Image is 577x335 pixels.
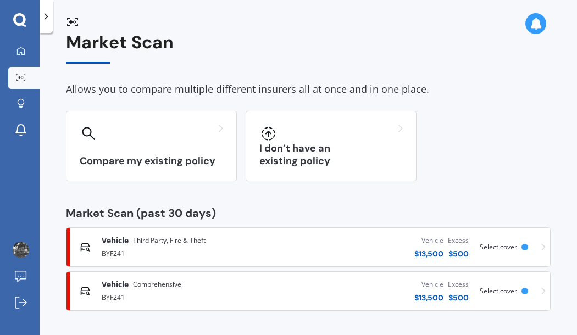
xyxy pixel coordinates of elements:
a: VehicleThird Party, Fire & TheftBYF241Vehicle$13,500Excess$500Select cover [66,227,551,267]
div: Vehicle [414,279,443,290]
div: Market Scan [66,32,551,64]
div: Allows you to compare multiple different insurers all at once and in one place. [66,81,551,98]
div: Market Scan (past 30 days) [66,208,551,219]
span: Select cover [480,242,517,252]
span: Vehicle [102,235,129,246]
div: BYF241 [102,290,275,303]
span: Third Party, Fire & Theft [133,235,206,246]
div: Vehicle [414,235,443,246]
h3: Compare my existing policy [80,155,223,168]
span: Select cover [480,286,517,295]
div: $ 13,500 [414,248,443,259]
div: BYF241 [102,246,275,259]
a: VehicleComprehensiveBYF241Vehicle$13,500Excess$500Select cover [66,271,551,311]
img: ACg8ocJyKV90l9ThZwiwFgEhMGYoZ0sSkiYOBYlGTvS8REnAnywiX8l0uA=s96-c [13,242,29,258]
div: $ 500 [448,248,469,259]
span: Comprehensive [133,279,181,290]
div: $ 500 [448,292,469,303]
div: Excess [448,279,469,290]
div: $ 13,500 [414,292,443,303]
span: Vehicle [102,279,129,290]
h3: I don’t have an existing policy [259,142,403,168]
div: Excess [448,235,469,246]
